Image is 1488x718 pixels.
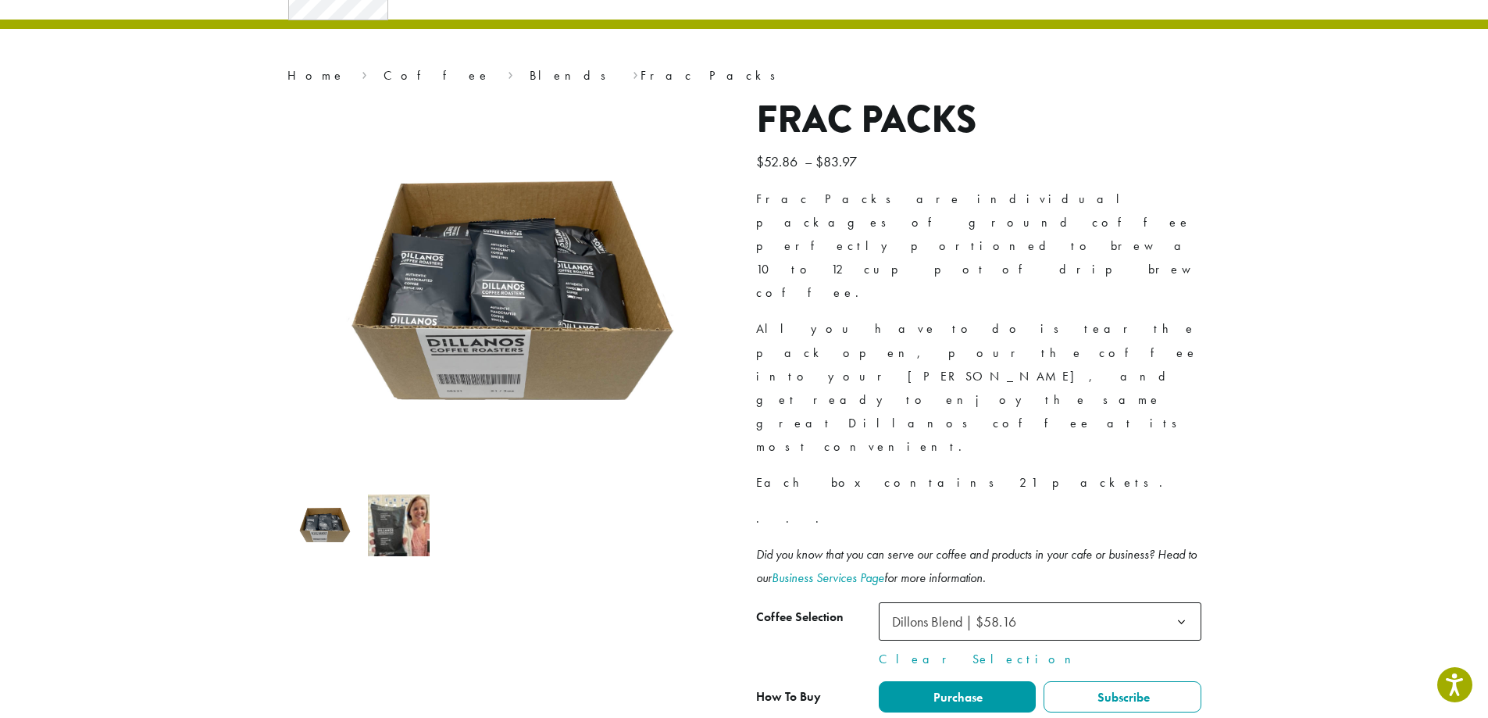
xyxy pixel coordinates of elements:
[879,650,1201,669] a: Clear Selection
[756,507,1201,530] p: . . .
[815,152,823,170] span: $
[756,152,764,170] span: $
[287,66,1201,85] nav: Breadcrumb
[756,152,801,170] bdi: 52.86
[287,67,345,84] a: Home
[805,152,812,170] span: –
[931,689,983,705] span: Purchase
[1095,689,1150,705] span: Subscribe
[633,61,638,85] span: ›
[756,188,1201,305] p: Frac Packs are individual packages of ground coffee perfectly portioned to brew a 10 to 12 cup po...
[384,67,491,84] a: Coffee
[508,61,513,85] span: ›
[294,495,355,556] img: DCR Frac Pack | Pre-Ground Pre-Portioned Coffees
[530,67,616,84] a: Blends
[879,602,1201,641] span: Dillons Blend | $58.16
[756,317,1201,458] p: All you have to do is tear the pack open, pour the coffee into your [PERSON_NAME], and get ready ...
[756,546,1197,586] i: Did you know that you can serve our coffee and products in your cafe or business? Head to our for...
[892,613,1016,630] span: Dillons Blend | $58.16
[756,471,1201,495] p: Each box contains 21 packets.
[756,98,1201,143] h1: Frac Packs
[886,606,1032,637] span: Dillons Blend | $58.16
[362,61,367,85] span: ›
[368,495,430,556] img: Frac Packs - Image 2
[756,688,821,705] span: How To Buy
[756,606,879,629] label: Coffee Selection
[772,570,884,586] a: Business Services Page
[815,152,861,170] bdi: 83.97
